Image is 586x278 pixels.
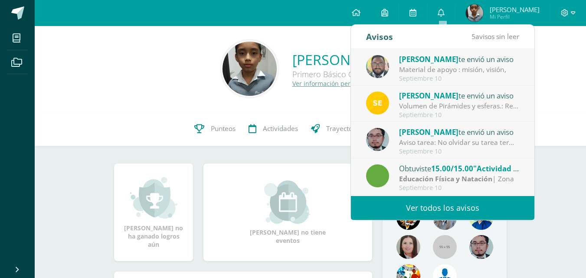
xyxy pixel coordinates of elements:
[469,235,493,259] img: d0e54f245e8330cebada5b5b95708334.png
[471,32,475,41] span: 5
[471,32,519,41] span: avisos sin leer
[399,75,520,82] div: Septiembre 10
[399,91,458,101] span: [PERSON_NAME]
[245,180,331,245] div: [PERSON_NAME] no tiene eventos
[351,196,534,220] a: Ver todos los avisos
[433,235,457,259] img: 55x55
[399,127,458,137] span: [PERSON_NAME]
[211,124,236,133] span: Punteos
[264,180,311,224] img: event_small.png
[292,69,400,79] div: Primero Básico C
[366,55,389,78] img: 712781701cd376c1a616437b5c60ae46.png
[399,174,492,183] strong: Educación Física y Natación
[399,53,520,65] div: te envió un aviso
[399,163,520,174] div: Obtuviste en
[396,235,420,259] img: 67c3d6f6ad1c930a517675cdc903f95f.png
[399,126,520,137] div: te envió un aviso
[292,50,400,69] a: [PERSON_NAME]
[466,4,483,22] img: b3e9e708a5629e4d5d9c659c76c00622.png
[473,164,526,173] span: "Actividad #3"
[399,184,520,192] div: Septiembre 10
[431,164,473,173] span: 15.00/15.00
[399,65,520,75] div: Material de apoyo : misión, visión,
[242,111,304,146] a: Actividades
[123,176,184,249] div: [PERSON_NAME] no ha ganado logros aún
[399,137,520,147] div: Aviso tarea: No olvidar su tarea terminada de las figuras en pespectiva con el fondo
[304,111,367,146] a: Trayectoria
[399,90,520,101] div: te envió un aviso
[490,13,540,20] span: Mi Perfil
[366,128,389,151] img: 5fac68162d5e1b6fbd390a6ac50e103d.png
[399,174,520,184] div: | Zona
[326,124,361,133] span: Trayectoria
[263,124,298,133] span: Actividades
[366,92,389,114] img: 03c2987289e60ca238394da5f82a525a.png
[188,111,242,146] a: Punteos
[399,148,520,155] div: Septiembre 10
[292,79,371,88] a: Ver información personal...
[490,5,540,14] span: [PERSON_NAME]
[399,54,458,64] span: [PERSON_NAME]
[130,176,177,219] img: achievement_small.png
[399,111,520,119] div: Septiembre 10
[366,25,393,49] div: Avisos
[399,101,520,111] div: Volumen de Pirámides y esferas.: Realiza los siguientes ejercicios en tu cuaderno. Debes encontra...
[223,42,277,96] img: a0afacfa36c21e372cd81ccbb4b975a8.png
